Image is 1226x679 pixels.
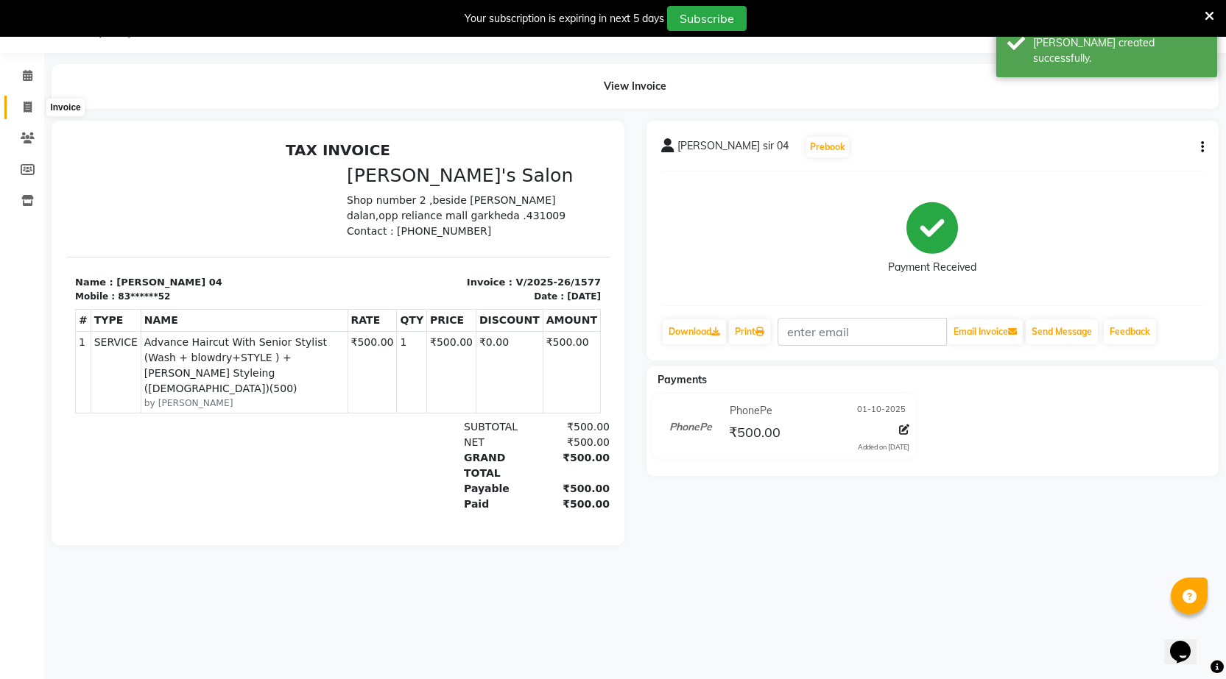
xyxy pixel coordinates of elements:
[466,299,543,315] div: ₹500.00
[389,284,466,299] div: SUBTOTAL
[52,64,1219,109] div: View Invoice
[24,174,74,196] th: TYPE
[1104,319,1156,344] a: Feedback
[281,29,535,51] h3: [PERSON_NAME]'s Salon
[667,6,747,31] button: Subscribe
[1026,319,1098,344] button: Send Message
[281,196,331,277] td: ₹500.00
[78,261,278,274] small: by [PERSON_NAME]
[78,199,278,261] span: Advance Haircut With Senior Stylist (Wash + blowdry+STYLE ) + [PERSON_NAME] Styleing ([DEMOGRAPHI...
[501,154,535,168] div: [DATE]
[361,196,410,277] td: ₹500.00
[888,260,976,275] div: Payment Received
[9,154,49,168] div: Mobile :
[281,140,535,154] p: Invoice : V/2025-26/1577
[10,174,25,196] th: #
[658,373,707,386] span: Payments
[10,196,25,277] td: 1
[857,403,906,419] span: 01-10-2025
[778,318,947,346] input: enter email
[361,174,410,196] th: PRICE
[663,319,726,344] a: Download
[468,154,498,168] div: Date :
[858,442,909,452] div: Added on [DATE]
[1164,620,1211,664] iframe: chat widget
[389,361,466,377] div: Paid
[466,315,543,346] div: ₹500.00
[281,88,535,104] p: Contact : [PHONE_NUMBER]
[806,137,849,157] button: Prebook
[389,346,466,361] div: Payable
[948,319,1023,344] button: Email Invoice
[409,174,476,196] th: DISCOUNT
[24,196,74,277] td: SERVICE
[389,315,466,346] div: GRAND TOTAL
[476,174,534,196] th: AMOUNT
[730,403,772,419] span: PhonePe
[466,346,543,361] div: ₹500.00
[677,138,789,159] span: [PERSON_NAME] sir 04
[46,99,84,116] div: Invoice
[331,174,361,196] th: QTY
[9,6,535,24] h2: TAX INVOICE
[281,174,331,196] th: RATE
[281,57,535,88] p: Shop number 2 ,beside [PERSON_NAME] dalan,opp reliance mall garkheda .431009
[476,196,534,277] td: ₹500.00
[466,284,543,299] div: ₹500.00
[1033,35,1206,66] div: Bill created successfully.
[465,11,664,26] div: Your subscription is expiring in next 5 days
[466,361,543,377] div: ₹500.00
[389,299,466,315] div: NET
[9,140,263,154] p: Name : [PERSON_NAME] 04
[74,174,281,196] th: NAME
[729,319,770,344] a: Print
[729,424,781,444] span: ₹500.00
[409,196,476,277] td: ₹0.00
[331,196,361,277] td: 1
